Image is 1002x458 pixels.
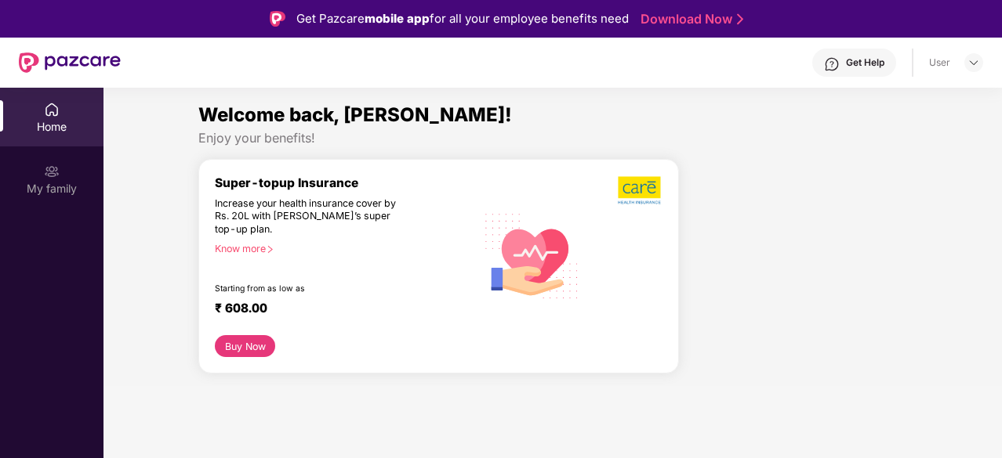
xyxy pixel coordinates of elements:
[270,11,285,27] img: Logo
[618,175,663,205] img: b5dec4f62d2307b9de63beb79f102df3.png
[929,56,950,69] div: User
[824,56,840,72] img: svg+xml;base64,PHN2ZyBpZD0iSGVscC0zMngzMiIgeG1sbnM9Imh0dHA6Ly93d3cudzMub3JnLzIwMDAvc3ZnIiB3aWR0aD...
[737,11,743,27] img: Stroke
[641,11,739,27] a: Download Now
[19,52,121,73] img: New Pazcare Logo
[215,197,408,236] div: Increase your health insurance cover by Rs. 20L with [PERSON_NAME]’s super top-up plan.
[215,283,409,294] div: Starting from as low as
[846,56,884,69] div: Get Help
[365,11,430,26] strong: mobile app
[215,243,467,254] div: Know more
[215,175,476,190] div: Super-topup Insurance
[266,245,274,254] span: right
[476,198,588,312] img: svg+xml;base64,PHN2ZyB4bWxucz0iaHR0cDovL3d3dy53My5vcmcvMjAwMC9zdmciIHhtbG5zOnhsaW5rPSJodHRwOi8vd3...
[198,130,907,146] div: Enjoy your benefits!
[968,56,980,69] img: svg+xml;base64,PHN2ZyBpZD0iRHJvcGRvd24tMzJ4MzIiIHhtbG5zPSJodHRwOi8vd3d3LnczLm9yZy8yMDAwL3N2ZyIgd2...
[215,301,460,319] div: ₹ 608.00
[215,335,275,357] button: Buy Now
[296,9,629,28] div: Get Pazcare for all your employee benefits need
[44,164,60,179] img: svg+xml;base64,PHN2ZyB3aWR0aD0iMjAiIGhlaWdodD0iMjAiIHZpZXdCb3g9IjAgMCAyMCAyMCIgZmlsbD0ibm9uZSIgeG...
[44,102,60,117] img: svg+xml;base64,PHN2ZyBpZD0iSG9tZSIgeG1sbnM9Imh0dHA6Ly93d3cudzMub3JnLzIwMDAvc3ZnIiB3aWR0aD0iMjAiIG...
[198,103,512,126] span: Welcome back, [PERSON_NAME]!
